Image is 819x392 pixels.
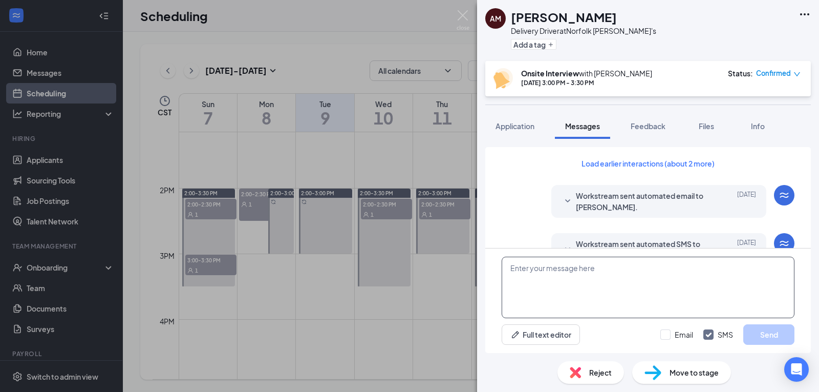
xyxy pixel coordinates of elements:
[799,8,811,20] svg: Ellipses
[751,121,765,131] span: Info
[699,121,714,131] span: Files
[743,324,794,345] button: Send
[778,189,790,201] svg: WorkstreamLogo
[670,367,719,378] span: Move to stage
[576,238,710,261] span: Workstream sent automated SMS to [PERSON_NAME].
[562,195,574,208] svg: SmallChevronDown
[521,78,652,87] div: [DATE] 3:00 PM - 3:30 PM
[511,39,556,50] button: PlusAdd a tag
[495,121,534,131] span: Application
[576,190,710,213] span: Workstream sent automated email to [PERSON_NAME].
[737,190,756,213] span: [DATE]
[511,8,617,26] h1: [PERSON_NAME]
[631,121,665,131] span: Feedback
[511,26,656,36] div: Delivery Driver at Norfolk [PERSON_NAME]'s
[502,324,580,345] button: Full text editorPen
[784,357,809,382] div: Open Intercom Messenger
[756,68,791,78] span: Confirmed
[521,69,579,78] b: Onsite Interview
[510,329,521,340] svg: Pen
[573,155,723,172] button: Load earlier interactions (about 2 more)
[793,71,801,78] span: down
[778,237,790,250] svg: WorkstreamLogo
[490,13,501,24] div: AM
[728,68,753,78] div: Status :
[562,243,574,256] svg: SmallChevronDown
[565,121,600,131] span: Messages
[589,367,612,378] span: Reject
[737,238,756,261] span: [DATE]
[521,68,652,78] div: with [PERSON_NAME]
[548,42,554,48] svg: Plus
